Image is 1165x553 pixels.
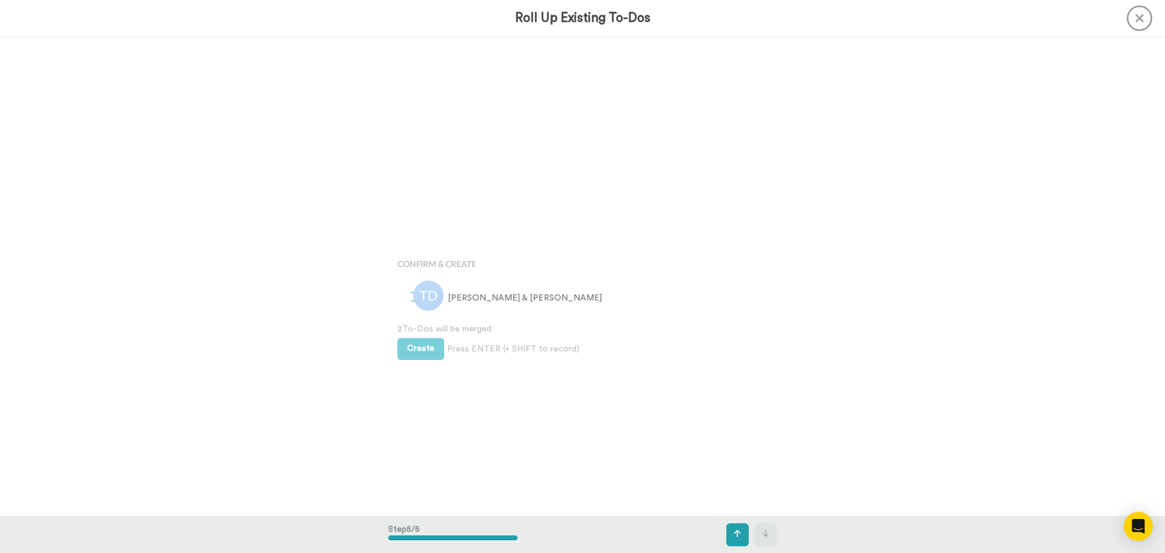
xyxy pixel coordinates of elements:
span: [PERSON_NAME] & [PERSON_NAME] [448,292,602,304]
img: td.png [413,280,444,311]
h3: Roll Up Existing To-Dos [515,11,650,25]
button: Create [397,338,444,360]
img: 0448062c-a184-4405-b521-07228d0b386b.png [410,280,441,311]
h4: Confirm & Create [397,259,768,268]
span: 2 To-Dos will be merged [397,323,768,335]
div: Open Intercom Messenger [1124,512,1153,541]
span: Create [407,344,434,353]
div: Step 5 / 5 [388,517,518,552]
span: Press ENTER (+ SHIFT to record) [447,343,579,355]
